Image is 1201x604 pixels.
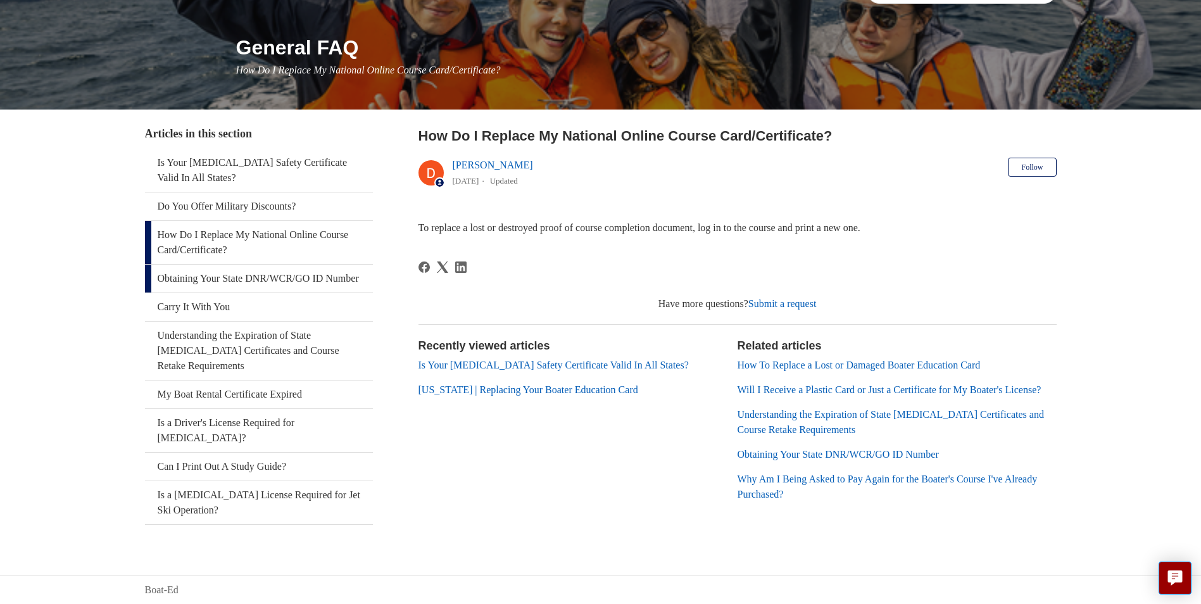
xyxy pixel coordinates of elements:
button: Follow Article [1008,158,1056,177]
a: My Boat Rental Certificate Expired [145,381,373,408]
a: Why Am I Being Asked to Pay Again for the Boater's Course I've Already Purchased? [738,474,1038,500]
a: [PERSON_NAME] [453,160,533,170]
button: Live chat [1159,562,1192,595]
time: 03/01/2024, 17:03 [453,176,479,186]
h2: Related articles [738,337,1057,355]
span: To replace a lost or destroyed proof of course completion document, log in to the course and prin... [418,222,860,233]
a: X Corp [437,261,448,273]
a: Is a Driver's License Required for [MEDICAL_DATA]? [145,409,373,452]
a: Do You Offer Military Discounts? [145,192,373,220]
a: Can I Print Out A Study Guide? [145,453,373,481]
span: Articles in this section [145,127,252,140]
a: Facebook [418,261,430,273]
a: Is Your [MEDICAL_DATA] Safety Certificate Valid In All States? [145,149,373,192]
a: Understanding the Expiration of State [MEDICAL_DATA] Certificates and Course Retake Requirements [145,322,373,380]
a: Carry It With You [145,293,373,321]
h2: How Do I Replace My National Online Course Card/Certificate? [418,125,1057,146]
li: Updated [490,176,518,186]
a: Boat-Ed [145,582,179,598]
h1: General FAQ [236,32,1057,63]
svg: Share this page on LinkedIn [455,261,467,273]
a: How Do I Replace My National Online Course Card/Certificate? [145,221,373,264]
a: LinkedIn [455,261,467,273]
a: Obtaining Your State DNR/WCR/GO ID Number [145,265,373,293]
svg: Share this page on Facebook [418,261,430,273]
a: Is Your [MEDICAL_DATA] Safety Certificate Valid In All States? [418,360,689,370]
a: Is a [MEDICAL_DATA] License Required for Jet Ski Operation? [145,481,373,524]
h2: Recently viewed articles [418,337,725,355]
a: Obtaining Your State DNR/WCR/GO ID Number [738,449,939,460]
a: Understanding the Expiration of State [MEDICAL_DATA] Certificates and Course Retake Requirements [738,409,1044,435]
div: Have more questions? [418,296,1057,311]
a: How To Replace a Lost or Damaged Boater Education Card [738,360,981,370]
span: How Do I Replace My National Online Course Card/Certificate? [236,65,501,75]
a: Will I Receive a Plastic Card or Just a Certificate for My Boater's License? [738,384,1041,395]
a: Submit a request [748,298,817,309]
a: [US_STATE] | Replacing Your Boater Education Card [418,384,638,395]
svg: Share this page on X Corp [437,261,448,273]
